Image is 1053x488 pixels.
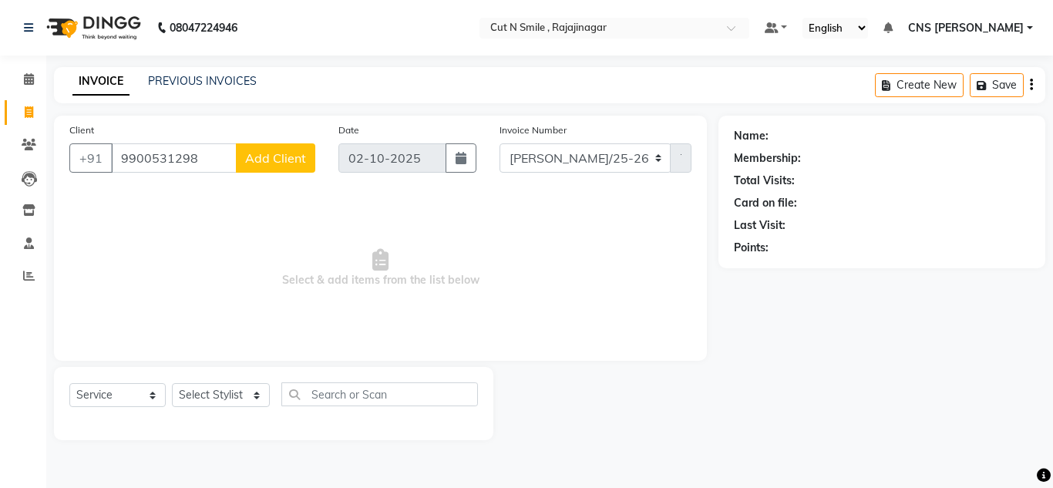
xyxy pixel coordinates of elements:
[734,240,769,256] div: Points:
[500,123,567,137] label: Invoice Number
[734,128,769,144] div: Name:
[148,74,257,88] a: PREVIOUS INVOICES
[338,123,359,137] label: Date
[734,195,797,211] div: Card on file:
[908,20,1024,36] span: CNS [PERSON_NAME]
[236,143,315,173] button: Add Client
[170,6,237,49] b: 08047224946
[970,73,1024,97] button: Save
[734,217,786,234] div: Last Visit:
[734,173,795,189] div: Total Visits:
[72,68,130,96] a: INVOICE
[69,123,94,137] label: Client
[281,382,478,406] input: Search or Scan
[734,150,801,167] div: Membership:
[69,191,691,345] span: Select & add items from the list below
[875,73,964,97] button: Create New
[39,6,145,49] img: logo
[69,143,113,173] button: +91
[245,150,306,166] span: Add Client
[111,143,237,173] input: Search by Name/Mobile/Email/Code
